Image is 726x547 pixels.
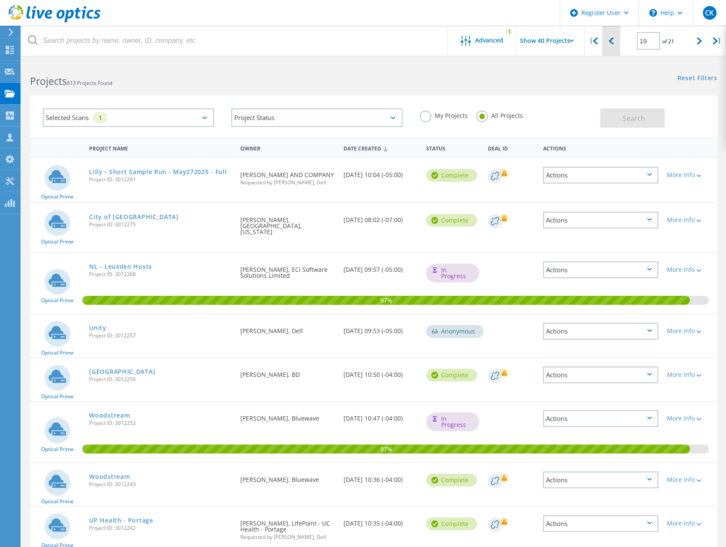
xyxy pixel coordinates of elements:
div: More Info [667,172,713,178]
span: Optical Prime [41,499,74,504]
input: Search projects by name, owner, ID, company, etc [21,26,448,56]
div: [DATE] 08:02 (-07:00) [339,203,422,231]
div: Actions [543,323,658,340]
div: [DATE] 10:36 (-04:00) [339,463,422,491]
span: Project ID: 3012257 [89,333,232,338]
div: [DATE] 09:57 (-05:00) [339,253,422,281]
a: UP Health - Portage [89,517,153,523]
div: [DATE] 10:50 (-04:00) [339,358,422,386]
span: Project ID: 3012242 [89,526,232,531]
div: More Info [667,372,713,378]
div: [PERSON_NAME], BD [236,358,339,386]
span: 97% [82,445,690,452]
div: In Progress [426,264,479,283]
span: 97% [82,296,690,304]
div: Owner [236,140,339,156]
div: Actions [543,167,658,183]
a: Woodstream [89,474,130,480]
div: [PERSON_NAME], [GEOGRAPHIC_DATA], [US_STATE] [236,203,339,243]
div: Deal Id [484,140,538,156]
a: [GEOGRAPHIC_DATA] [89,369,155,375]
div: More Info [667,520,713,526]
div: Date Created [339,140,422,156]
div: Status [422,140,484,156]
div: Actions [543,410,658,427]
div: [DATE] 10:47 (-04:00) [339,402,422,430]
span: Project ID: 3012275 [89,222,232,227]
div: Project Name [85,140,236,156]
div: Selected Scans [43,108,214,127]
a: City of [GEOGRAPHIC_DATA] [89,214,179,220]
div: [DATE] 09:53 (-05:00) [339,314,422,343]
span: Project ID: 3012268 [89,272,232,277]
div: Actions [543,472,658,488]
div: Complete [426,369,477,382]
b: Projects [30,74,67,88]
span: 813 Projects Found [67,79,112,87]
div: Complete [426,169,477,182]
div: [PERSON_NAME], Dell [236,314,339,343]
div: [DATE] 10:35 (-04:00) [339,507,422,535]
svg: \n [649,9,657,17]
div: Actions [543,367,658,383]
div: Actions [543,515,658,532]
div: Actions [539,140,663,156]
span: Advanced [475,37,503,43]
div: [PERSON_NAME], Bluewave [236,463,339,491]
span: Optical Prime [41,298,74,303]
span: Requested by [PERSON_NAME], Dell [240,535,335,540]
div: | [708,26,726,56]
span: Optical Prime [41,447,74,452]
div: Actions [543,261,658,278]
div: Anonymous [426,325,484,338]
span: Project ID: 3012252 [89,421,232,426]
a: Woodstream [89,412,130,418]
a: Unity [89,325,107,331]
div: [PERSON_NAME], ECi Software Solutions Limited [236,253,339,287]
div: [PERSON_NAME] AND COMPANY [236,158,339,194]
span: Optical Prime [41,194,74,199]
a: Lilly - Short Sample Run - May272025 - Full [89,169,227,175]
span: Optical Prime [41,350,74,355]
div: Project Status [231,108,403,127]
div: More Info [667,328,713,334]
div: Actions [543,212,658,228]
span: Requested by [PERSON_NAME], Dell [240,180,335,185]
a: Live Optics Dashboard [9,18,101,24]
span: Optical Prime [41,239,74,244]
a: NL - Leusden Hosts [89,264,152,270]
div: More Info [667,477,713,483]
span: Project ID: 3012291 [89,177,232,182]
button: Search [600,108,665,128]
div: In Progress [426,412,479,431]
span: of 21 [662,38,674,45]
span: Project ID: 3012243 [89,482,232,487]
span: Search [623,114,645,123]
span: Optical Prime [41,394,74,399]
div: More Info [667,267,713,273]
label: All Projects [476,111,523,119]
div: Complete [426,517,477,530]
div: More Info [667,415,713,421]
a: Reset Filters [678,75,717,82]
span: CK [705,9,714,16]
div: More Info [667,217,713,223]
div: 1 [93,112,108,123]
span: Project ID: 3012256 [89,377,232,382]
div: [DATE] 10:04 (-05:00) [339,158,422,186]
div: [PERSON_NAME], Bluewave [236,402,339,430]
label: My Projects [420,111,468,119]
div: Complete [426,214,477,227]
div: Complete [426,474,477,487]
div: | [585,26,602,56]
